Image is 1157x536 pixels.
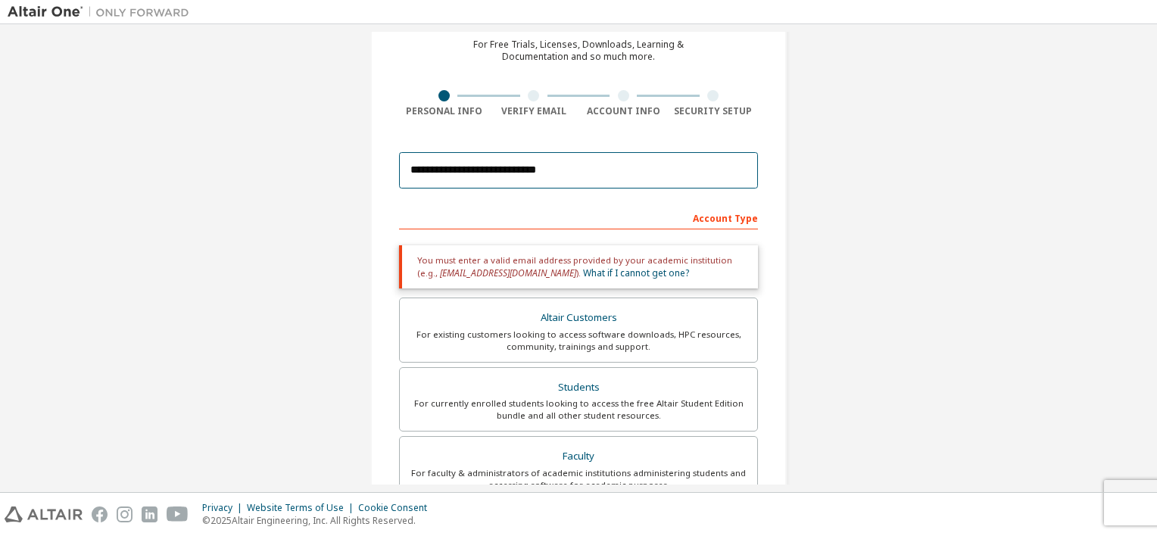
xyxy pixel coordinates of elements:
[247,502,358,514] div: Website Terms of Use
[409,467,748,491] div: For faculty & administrators of academic institutions administering students and accessing softwa...
[409,446,748,467] div: Faculty
[669,105,759,117] div: Security Setup
[92,506,108,522] img: facebook.svg
[358,502,436,514] div: Cookie Consent
[578,105,669,117] div: Account Info
[8,5,197,20] img: Altair One
[5,506,83,522] img: altair_logo.svg
[399,205,758,229] div: Account Type
[473,39,684,63] div: For Free Trials, Licenses, Downloads, Learning & Documentation and so much more.
[409,377,748,398] div: Students
[202,502,247,514] div: Privacy
[440,266,576,279] span: [EMAIL_ADDRESS][DOMAIN_NAME]
[202,514,436,527] p: © 2025 Altair Engineering, Inc. All Rights Reserved.
[489,105,579,117] div: Verify Email
[167,506,189,522] img: youtube.svg
[117,506,133,522] img: instagram.svg
[583,266,689,279] a: What if I cannot get one?
[399,245,758,288] div: You must enter a valid email address provided by your academic institution (e.g., ).
[142,506,157,522] img: linkedin.svg
[409,307,748,329] div: Altair Customers
[399,105,489,117] div: Personal Info
[409,397,748,422] div: For currently enrolled students looking to access the free Altair Student Edition bundle and all ...
[409,329,748,353] div: For existing customers looking to access software downloads, HPC resources, community, trainings ...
